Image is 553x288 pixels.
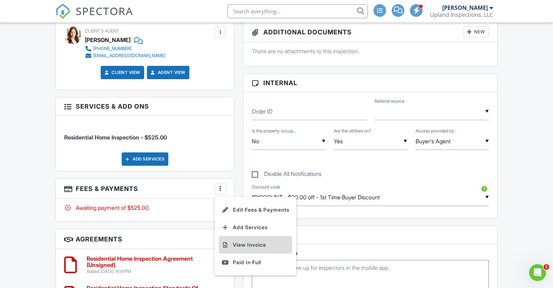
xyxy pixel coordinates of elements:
label: Discount code [252,184,280,190]
a: [PHONE_NUMBER] [85,45,166,52]
span: Residential Home Inspection - $525.00 [64,134,167,141]
a: Agent View [149,69,186,76]
iframe: Intercom live chat [529,264,546,281]
div: [PERSON_NAME] [442,4,488,11]
label: Referral source [375,98,404,104]
label: Access provided by: [416,128,455,134]
span: 1 [544,264,549,270]
a: Client View [103,69,140,76]
a: [EMAIL_ADDRESS][DOMAIN_NAME] [85,52,166,59]
a: SPECTORA [55,9,133,24]
span: Client's Agent [85,28,119,34]
label: Disable All Notifications [252,171,322,179]
h3: Agreements [56,229,235,249]
div: [PHONE_NUMBER] [93,46,131,52]
div: Add Services [122,152,168,166]
a: [PERSON_NAME] [85,35,130,45]
div: Awaiting payment of $525.00. [64,204,226,212]
label: Order ID [252,108,272,115]
li: Service: Residential Home Inspection [64,121,226,147]
h3: Additional Documents [243,22,497,42]
h3: Services & Add ons [56,97,235,116]
h5: Inspector Notes [252,249,489,256]
h3: Notes [243,226,497,244]
p: There are no attachments to this inspection. [252,47,489,55]
h6: Residential Home Inspection Agreement (Unsigned) [87,256,214,268]
input: Search everything... [228,4,368,18]
div: Upland Inspections, LLC [430,11,493,18]
div: New [463,26,489,37]
label: Are the utilities on? [334,128,371,134]
h3: Internal [243,74,497,92]
img: The Best Home Inspection Software - Spectora [55,4,71,19]
a: Residential Home Inspection Agreement (Unsigned) Added [DATE] 16:41PM [87,256,214,274]
div: Added [DATE] 16:41PM [87,269,214,274]
span: SPECTORA [76,4,133,18]
div: [EMAIL_ADDRESS][DOMAIN_NAME] [93,53,166,59]
h3: Fees & Payments [56,179,235,199]
label: Is the property occupied? [252,128,296,134]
